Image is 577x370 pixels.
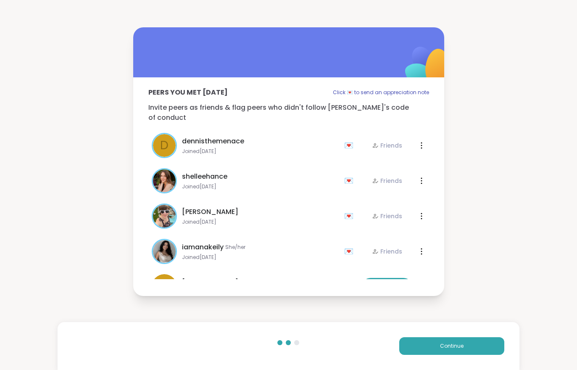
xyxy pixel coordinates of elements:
[344,245,357,258] div: 💌
[344,139,357,152] div: 💌
[333,87,429,98] p: Click 💌 to send an appreciation note
[182,207,238,217] span: [PERSON_NAME]
[182,148,339,155] span: Joined [DATE]
[148,87,228,98] p: Peers you met [DATE]
[182,136,244,146] span: dennisthemenace
[440,342,464,350] span: Continue
[182,219,339,225] span: Joined [DATE]
[148,103,429,123] p: Invite peers as friends & flag peers who didn't follow [PERSON_NAME]'s code of conduct
[344,209,357,223] div: 💌
[372,141,402,150] div: Friends
[153,240,176,263] img: iamanakeily
[182,242,224,252] span: iamanakeily
[182,172,227,182] span: shelleehance
[385,25,469,108] img: ShareWell Logomark
[344,174,357,188] div: 💌
[372,177,402,185] div: Friends
[399,337,504,355] button: Continue
[153,169,176,192] img: shelleehance
[182,183,339,190] span: Joined [DATE]
[372,212,402,220] div: Friends
[225,244,245,251] span: She/her
[362,278,412,296] button: Add Friend
[182,277,238,288] span: [PERSON_NAME]
[182,254,339,261] span: Joined [DATE]
[372,247,402,256] div: Friends
[160,278,168,296] span: V
[153,205,176,227] img: Adrienne_QueenOfTheDawn
[160,137,169,154] span: d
